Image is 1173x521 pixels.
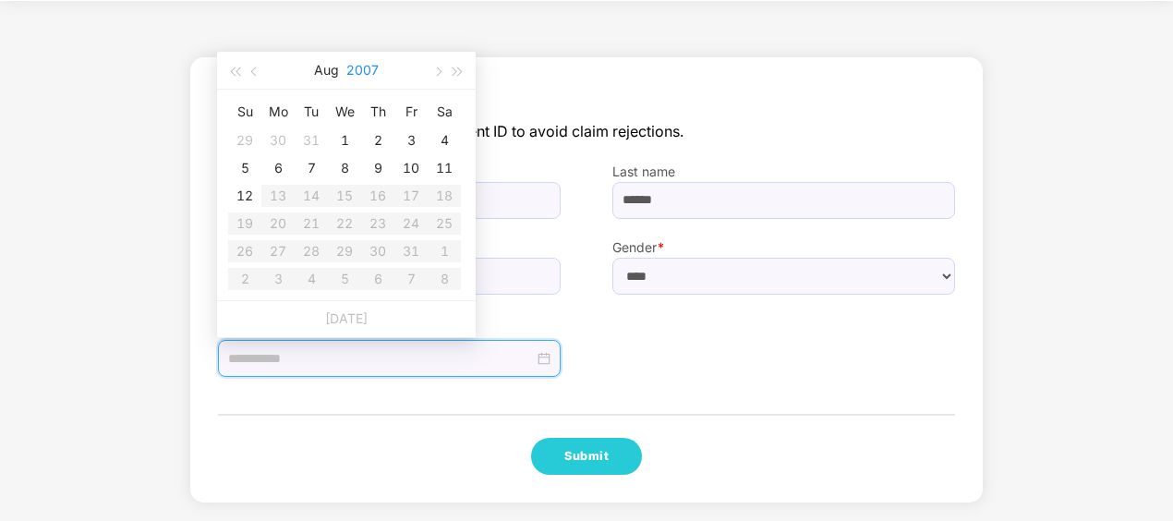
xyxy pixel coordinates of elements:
td: 2007-08-11 [428,154,461,182]
div: 10 [400,157,422,179]
td: 2007-07-30 [261,127,295,154]
th: Th [361,97,394,127]
th: We [328,97,361,127]
td: 2007-08-01 [328,127,361,154]
div: 12 [234,185,256,207]
th: Mo [261,97,295,127]
button: 2007 [346,52,379,89]
span: Spouse Detail [218,85,955,120]
td: 2007-08-04 [428,127,461,154]
td: 2007-08-06 [261,154,295,182]
td: 2007-08-05 [228,154,261,182]
div: 5 [234,157,256,179]
td: 2007-08-12 [228,182,261,210]
td: 2007-08-02 [361,127,394,154]
label: Last name [612,162,955,182]
th: Sa [428,97,461,127]
th: Su [228,97,261,127]
div: 31 [300,129,322,151]
span: The detail should be as per government ID to avoid claim rejections. [218,120,955,143]
button: Submit [531,438,642,475]
td: 2007-08-08 [328,154,361,182]
label: Gender [612,237,955,258]
div: 1 [333,129,356,151]
td: 2007-08-09 [361,154,394,182]
div: 3 [400,129,422,151]
button: Aug [314,52,339,89]
th: Tu [295,97,328,127]
div: 29 [234,129,256,151]
td: 2007-08-07 [295,154,328,182]
div: 2 [367,129,389,151]
div: 6 [267,157,289,179]
div: 8 [333,157,356,179]
th: Fr [394,97,428,127]
a: [DATE] [325,310,368,326]
td: 2007-08-03 [394,127,428,154]
div: 11 [433,157,455,179]
div: 7 [300,157,322,179]
td: 2007-07-29 [228,127,261,154]
div: 9 [367,157,389,179]
div: 4 [433,129,455,151]
td: 2007-07-31 [295,127,328,154]
div: 30 [267,129,289,151]
td: 2007-08-10 [394,154,428,182]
